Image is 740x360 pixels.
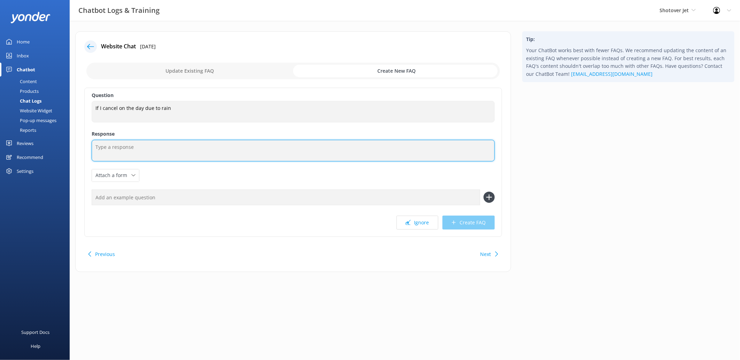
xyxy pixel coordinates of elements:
[10,12,51,23] img: yonder-white-logo.png
[95,247,115,261] button: Previous
[4,96,41,106] div: Chat Logs
[4,96,70,106] a: Chat Logs
[4,77,37,86] div: Content
[22,325,50,339] div: Support Docs
[31,339,40,353] div: Help
[480,247,491,261] button: Next
[17,150,43,164] div: Recommend
[396,216,438,230] button: Ignore
[17,49,29,63] div: Inbox
[92,101,495,122] textarea: If I cancel on the day due to rain
[17,164,33,178] div: Settings
[4,125,70,135] a: Reports
[17,63,35,77] div: Chatbot
[92,190,480,205] input: Add an example question
[95,171,131,179] span: Attach a form
[571,71,653,77] a: [EMAIL_ADDRESS][DOMAIN_NAME]
[92,91,495,99] label: Question
[4,86,70,96] a: Products
[660,7,689,14] span: Shotover Jet
[4,115,56,125] div: Pop-up messages
[4,115,70,125] a: Pop-up messages
[140,43,156,50] p: [DATE]
[101,42,136,51] h4: Website Chat
[526,35,730,43] h4: Tip:
[92,130,495,138] label: Response
[4,106,52,115] div: Website Widget
[17,35,30,49] div: Home
[526,47,730,78] p: Your ChatBot works best with fewer FAQs. We recommend updating the content of an existing FAQ whe...
[78,5,160,16] h3: Chatbot Logs & Training
[4,86,39,96] div: Products
[4,106,70,115] a: Website Widget
[4,77,70,86] a: Content
[17,136,33,150] div: Reviews
[4,125,36,135] div: Reports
